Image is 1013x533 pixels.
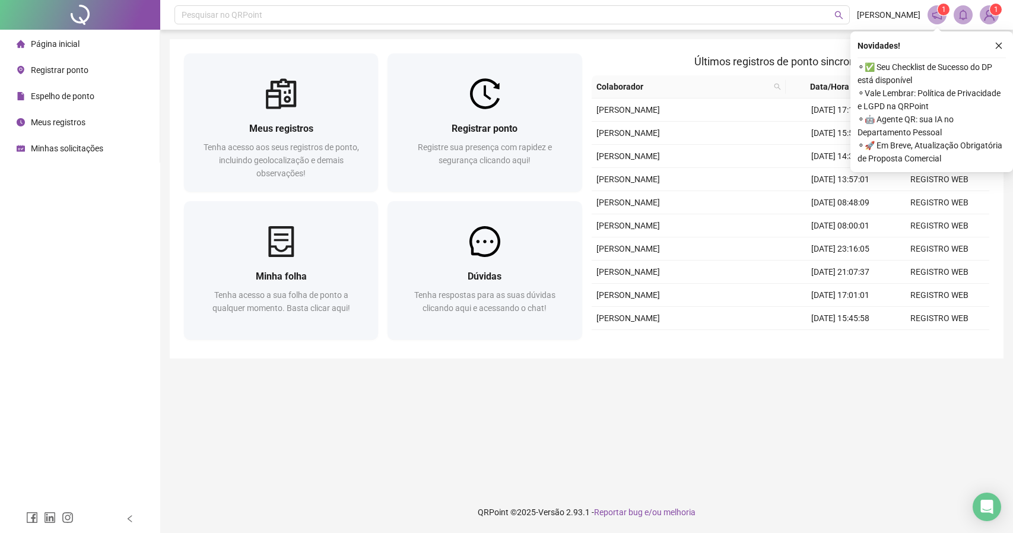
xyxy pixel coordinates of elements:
[858,87,1006,113] span: ⚬ Vale Lembrar: Política de Privacidade e LGPD na QRPoint
[184,201,378,340] a: Minha folhaTenha acesso a sua folha de ponto a qualquer momento. Basta clicar aqui!
[17,92,25,100] span: file
[418,142,552,165] span: Registre sua presença com rapidez e segurança clicando aqui!
[786,75,883,99] th: Data/Hora
[858,113,1006,139] span: ⚬ 🤖 Agente QR: sua IA no Departamento Pessoal
[858,139,1006,165] span: ⚬ 🚀 Em Breve, Atualização Obrigatória de Proposta Comercial
[204,142,359,178] span: Tenha acesso aos seus registros de ponto, incluindo geolocalização e demais observações!
[790,191,890,214] td: [DATE] 08:48:09
[790,99,890,122] td: [DATE] 17:14:15
[31,91,94,101] span: Espelho de ponto
[834,11,843,20] span: search
[994,5,998,14] span: 1
[938,4,950,15] sup: 1
[890,191,989,214] td: REGISTRO WEB
[596,290,660,300] span: [PERSON_NAME]
[890,214,989,237] td: REGISTRO WEB
[31,144,103,153] span: Minhas solicitações
[890,237,989,261] td: REGISTRO WEB
[857,8,920,21] span: [PERSON_NAME]
[790,284,890,307] td: [DATE] 17:01:01
[596,221,660,230] span: [PERSON_NAME]
[995,42,1003,50] span: close
[596,313,660,323] span: [PERSON_NAME]
[31,39,80,49] span: Página inicial
[31,118,85,127] span: Meus registros
[44,512,56,524] span: linkedin
[26,512,38,524] span: facebook
[790,214,890,237] td: [DATE] 08:00:01
[890,307,989,330] td: REGISTRO WEB
[790,145,890,168] td: [DATE] 14:30:54
[858,39,900,52] span: Novidades !
[990,4,1002,15] sup: Atualize o seu contato no menu Meus Dados
[596,105,660,115] span: [PERSON_NAME]
[790,261,890,284] td: [DATE] 21:07:37
[890,330,989,353] td: REGISTRO WEB
[790,237,890,261] td: [DATE] 23:16:05
[452,123,517,134] span: Registrar ponto
[790,330,890,353] td: [DATE] 21:45:05
[160,491,1013,533] footer: QRPoint © 2025 - 2.93.1 -
[388,201,582,340] a: DúvidasTenha respostas para as suas dúvidas clicando aqui e acessando o chat!
[212,290,350,313] span: Tenha acesso a sua folha de ponto a qualquer momento. Basta clicar aqui!
[594,507,696,517] span: Reportar bug e/ou melhoria
[538,507,564,517] span: Versão
[596,244,660,253] span: [PERSON_NAME]
[126,515,134,523] span: left
[973,493,1001,521] div: Open Intercom Messenger
[388,53,582,192] a: Registrar pontoRegistre sua presença com rapidez e segurança clicando aqui!
[890,168,989,191] td: REGISTRO WEB
[790,307,890,330] td: [DATE] 15:45:58
[790,80,869,93] span: Data/Hora
[596,80,770,93] span: Colaborador
[17,144,25,153] span: schedule
[17,118,25,126] span: clock-circle
[596,128,660,138] span: [PERSON_NAME]
[790,168,890,191] td: [DATE] 13:57:01
[596,267,660,277] span: [PERSON_NAME]
[890,284,989,307] td: REGISTRO WEB
[31,65,88,75] span: Registrar ponto
[980,6,998,24] img: 90522
[858,61,1006,87] span: ⚬ ✅ Seu Checklist de Sucesso do DP está disponível
[790,122,890,145] td: [DATE] 15:59:59
[596,198,660,207] span: [PERSON_NAME]
[932,9,942,20] span: notification
[17,40,25,48] span: home
[771,78,783,96] span: search
[694,55,886,68] span: Últimos registros de ponto sincronizados
[596,175,660,184] span: [PERSON_NAME]
[414,290,555,313] span: Tenha respostas para as suas dúvidas clicando aqui e acessando o chat!
[256,271,307,282] span: Minha folha
[184,53,378,192] a: Meus registrosTenha acesso aos seus registros de ponto, incluindo geolocalização e demais observa...
[774,83,781,90] span: search
[942,5,946,14] span: 1
[958,9,968,20] span: bell
[890,261,989,284] td: REGISTRO WEB
[249,123,313,134] span: Meus registros
[468,271,501,282] span: Dúvidas
[596,151,660,161] span: [PERSON_NAME]
[62,512,74,524] span: instagram
[17,66,25,74] span: environment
